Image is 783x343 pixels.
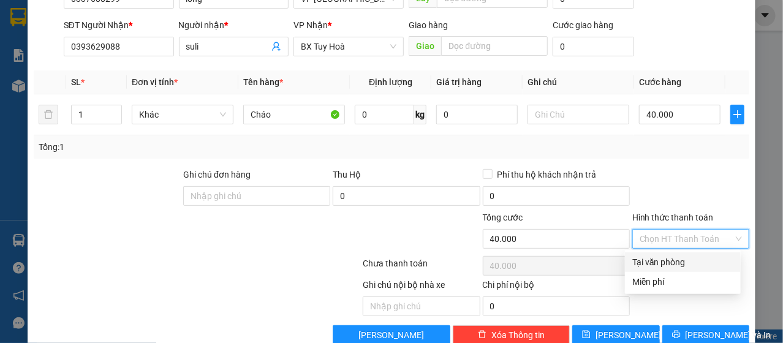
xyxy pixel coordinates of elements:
[301,37,396,56] span: BX Tuy Hoà
[139,105,226,124] span: Khác
[363,278,480,296] div: Ghi chú nội bộ nhà xe
[333,170,361,179] span: Thu Hộ
[553,20,613,30] label: Cước giao hàng
[672,330,681,340] span: printer
[553,37,634,56] input: Cước giao hàng
[632,275,733,288] div: Miễn phí
[731,110,744,119] span: plus
[64,18,174,32] div: SĐT Người Nhận
[686,328,771,342] span: [PERSON_NAME] và In
[596,328,661,342] span: [PERSON_NAME]
[293,20,328,30] span: VP Nhận
[369,77,412,87] span: Định lượng
[409,36,441,56] span: Giao
[132,77,178,87] span: Đơn vị tính
[39,105,58,124] button: delete
[483,278,630,296] div: Chi phí nội bộ
[639,77,681,87] span: Cước hàng
[39,140,303,154] div: Tổng: 1
[414,105,426,124] span: kg
[436,105,518,124] input: 0
[632,255,733,269] div: Tại văn phòng
[361,257,481,278] div: Chưa thanh toán
[436,77,482,87] span: Giá trị hàng
[243,105,345,124] input: VD: Bàn, Ghế
[582,330,591,340] span: save
[359,328,425,342] span: [PERSON_NAME]
[523,70,634,94] th: Ghi chú
[183,170,251,179] label: Ghi chú đơn hàng
[478,330,486,340] span: delete
[409,20,448,30] span: Giao hàng
[528,105,629,124] input: Ghi Chú
[493,168,602,181] span: Phí thu hộ khách nhận trả
[71,77,81,87] span: SL
[243,77,283,87] span: Tên hàng
[483,213,523,222] span: Tổng cước
[271,42,281,51] span: user-add
[491,328,545,342] span: Xóa Thông tin
[183,186,330,206] input: Ghi chú đơn hàng
[179,18,289,32] div: Người nhận
[363,296,480,316] input: Nhập ghi chú
[730,105,744,124] button: plus
[441,36,548,56] input: Dọc đường
[632,213,714,222] label: Hình thức thanh toán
